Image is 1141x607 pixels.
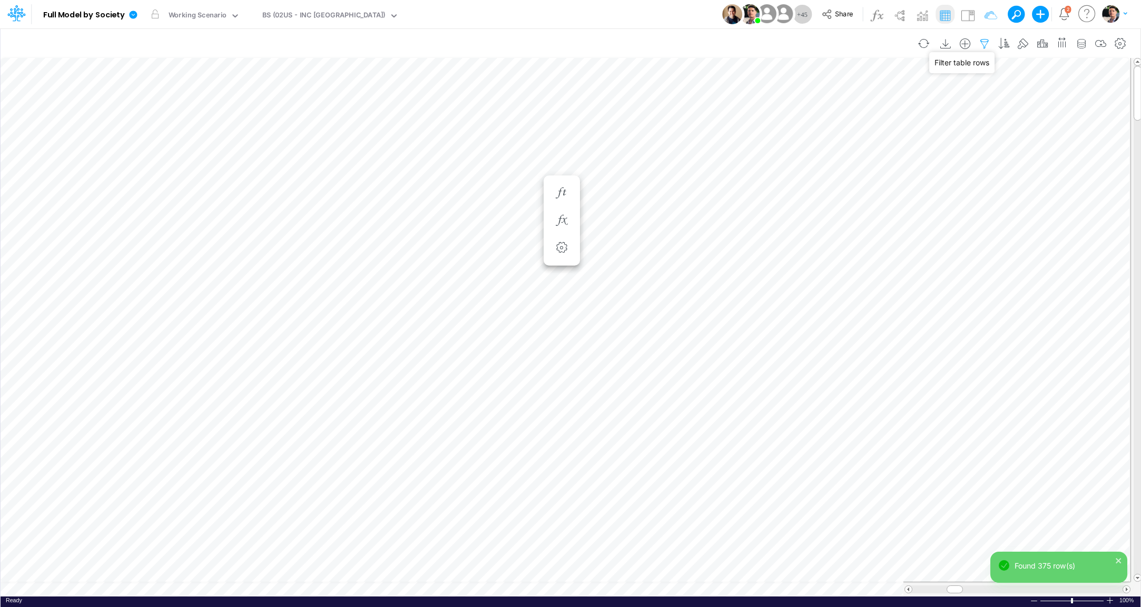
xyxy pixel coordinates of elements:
[771,2,795,26] img: User Image Icon
[1115,554,1123,565] button: close
[43,11,125,20] b: Full Model by Society
[169,10,227,22] div: Working Scenario
[1058,8,1070,20] a: Notifications
[6,597,22,603] span: Ready
[1040,596,1106,604] div: Zoom
[1119,596,1135,604] span: 100%
[1015,560,1119,571] div: Found 375 row(s)
[755,2,779,26] img: User Image Icon
[1030,597,1038,605] div: Zoom Out
[929,52,995,73] div: Filter table rows
[1067,7,1069,12] div: 2 unread items
[262,10,386,22] div: BS (02US - INC [GEOGRAPHIC_DATA])
[722,4,742,24] img: User Image Icon
[835,9,853,17] span: Share
[6,596,22,604] div: In Ready mode
[1119,596,1135,604] div: Zoom level
[1106,596,1114,604] div: Zoom In
[1071,598,1073,603] div: Zoom
[797,11,808,18] span: + 45
[817,6,860,23] button: Share
[9,33,911,55] input: Type a title here
[740,4,760,24] img: User Image Icon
